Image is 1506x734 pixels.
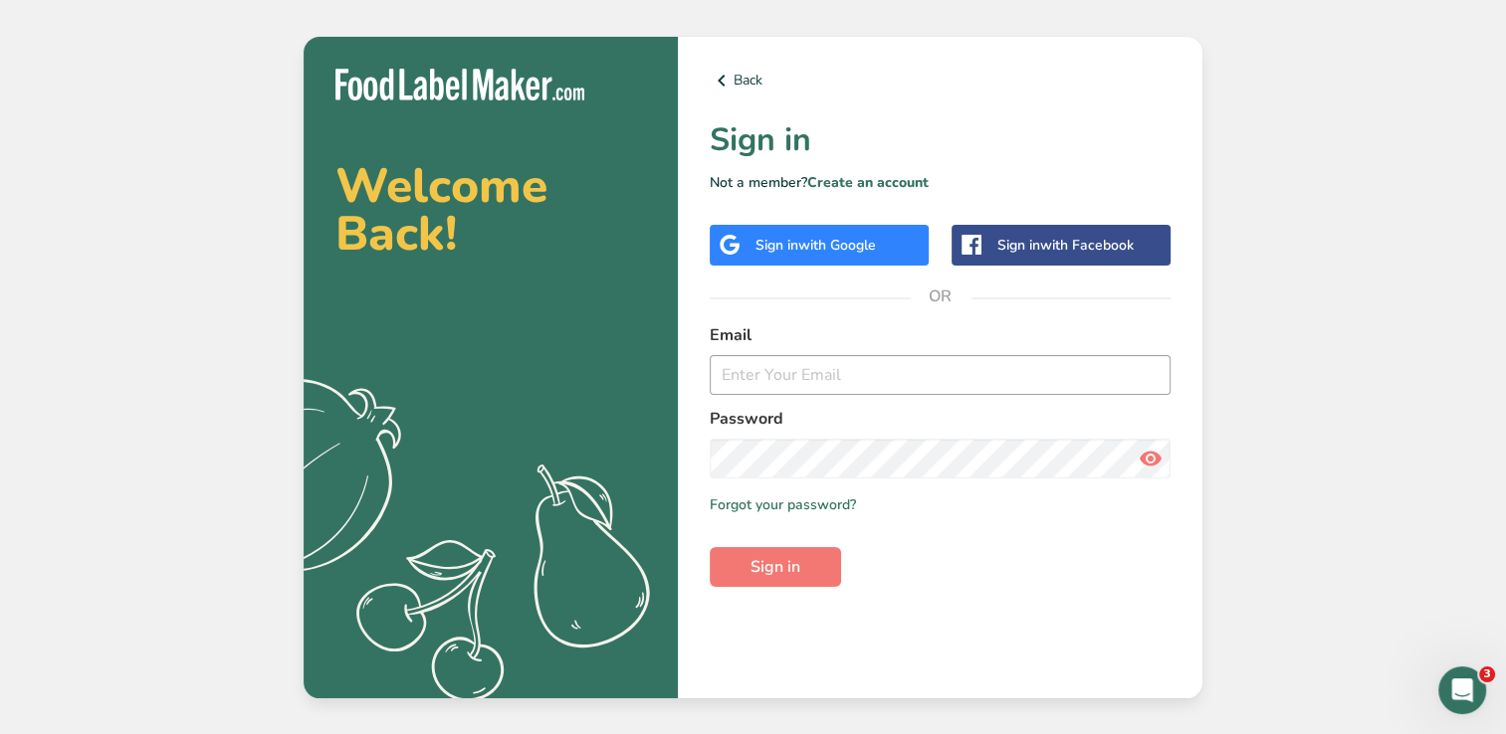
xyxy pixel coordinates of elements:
[798,236,876,255] span: with Google
[710,172,1171,193] p: Not a member?
[807,173,929,192] a: Create an account
[710,494,856,515] a: Forgot your password?
[335,69,584,101] img: Food Label Maker
[755,235,876,256] div: Sign in
[710,69,1171,92] a: Back
[710,355,1171,395] input: Enter Your Email
[1438,666,1486,714] iframe: Intercom live chat
[710,407,1171,431] label: Password
[911,267,970,326] span: OR
[710,547,841,587] button: Sign in
[710,323,1171,347] label: Email
[1479,666,1495,682] span: 3
[710,116,1171,164] h1: Sign in
[751,555,800,579] span: Sign in
[1040,236,1134,255] span: with Facebook
[335,162,646,258] h2: Welcome Back!
[997,235,1134,256] div: Sign in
